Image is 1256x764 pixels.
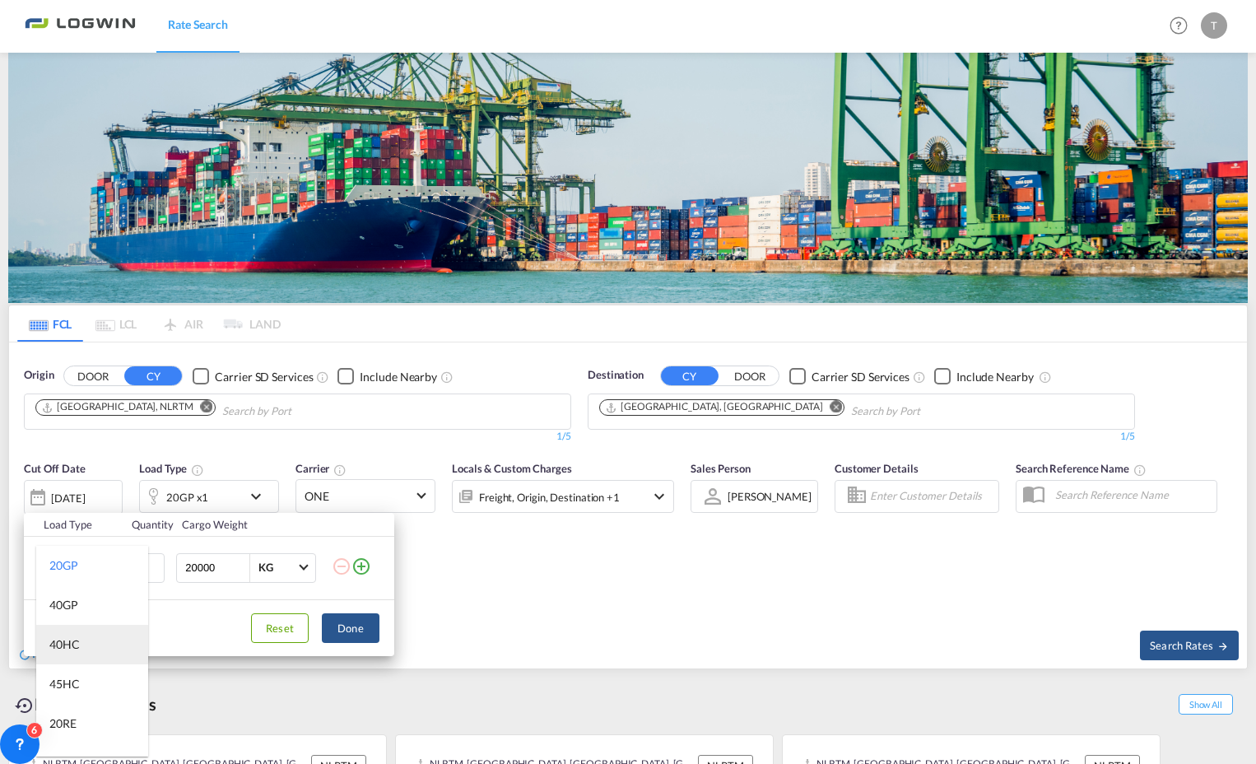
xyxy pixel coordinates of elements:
div: 40HC [49,636,80,653]
div: 20GP [49,557,78,574]
div: 45HC [49,676,80,692]
div: 40GP [49,597,78,613]
div: 20RE [49,715,77,732]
